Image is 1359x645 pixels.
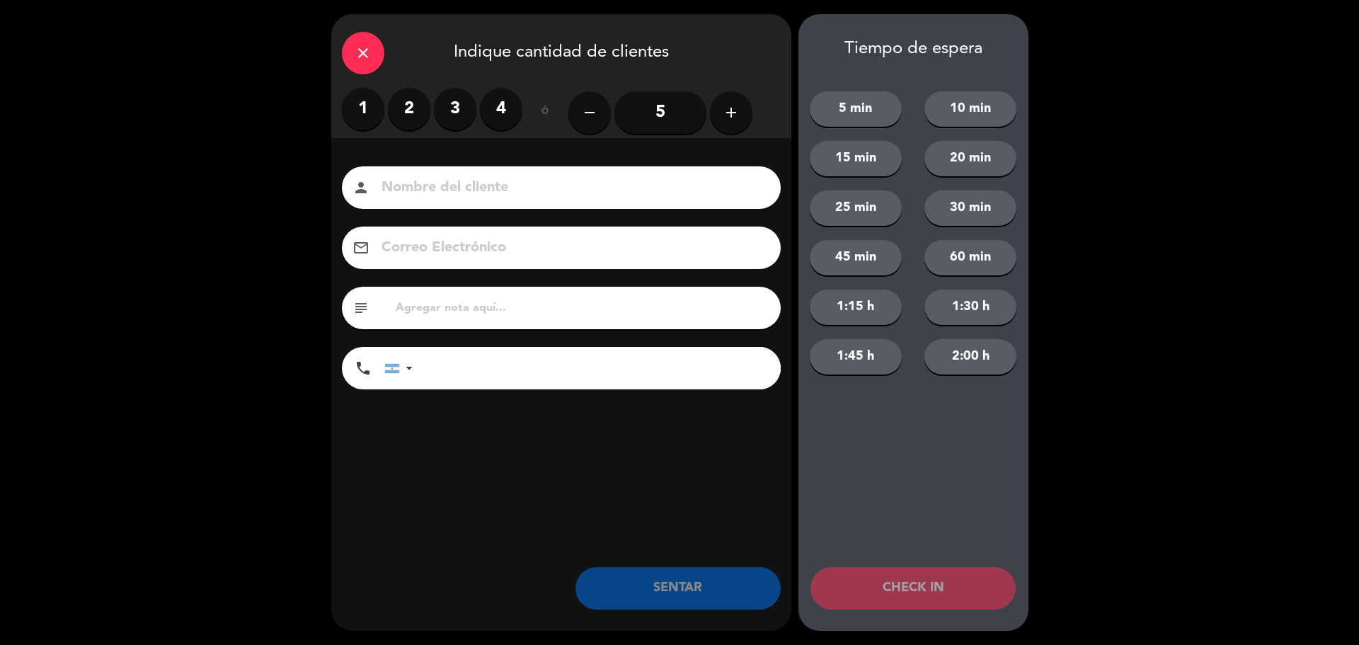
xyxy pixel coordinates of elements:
input: Agregar nota aquí... [394,298,770,318]
button: 15 min [810,141,902,176]
button: 30 min [924,190,1016,226]
div: Argentina: +54 [385,348,418,389]
i: close [355,45,372,62]
i: add [723,104,740,121]
button: 10 min [924,91,1016,127]
i: email [352,239,369,256]
label: 2 [388,88,430,130]
label: 1 [342,88,384,130]
i: subject [352,299,369,316]
button: 2:00 h [924,339,1016,375]
button: 1:45 h [810,339,902,375]
i: remove [581,104,598,121]
div: ó [522,88,568,137]
button: 45 min [810,240,902,275]
button: 60 min [924,240,1016,275]
button: SENTAR [575,567,781,610]
button: remove [568,91,611,134]
label: 4 [480,88,522,130]
input: Correo Electrónico [380,236,762,261]
button: 25 min [810,190,902,226]
label: 3 [434,88,476,130]
button: CHECK IN [810,567,1016,610]
button: add [710,91,752,134]
div: Indique cantidad de clientes [331,14,791,88]
i: phone [355,360,372,377]
div: Tiempo de espera [798,39,1028,59]
button: 1:15 h [810,290,902,325]
button: 1:30 h [924,290,1016,325]
i: person [352,179,369,196]
input: Nombre del cliente [380,176,762,200]
button: 20 min [924,141,1016,176]
button: 5 min [810,91,902,127]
